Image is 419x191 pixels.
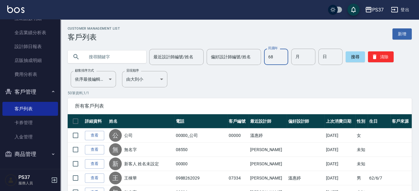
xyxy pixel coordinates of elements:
div: 王 [109,172,122,184]
td: 未知 [355,157,368,171]
div: 依序最後編輯時間 [71,71,116,87]
input: 搜尋關鍵字 [85,49,141,65]
button: 商品管理 [2,146,58,162]
a: 全店業績分析表 [2,26,58,40]
td: [PERSON_NAME] [249,143,287,157]
th: 最近設計師 [249,114,287,128]
div: 無 [109,143,122,156]
h3: 客戶列表 [68,33,120,41]
td: 男 [355,171,368,185]
td: 00000_公司 [174,128,227,143]
label: 顧客排序方式 [75,68,94,73]
a: 無名字 [124,147,137,153]
td: 溫惠婷 [287,171,325,185]
td: 溫惠婷 [249,128,287,143]
h5: PS37 [18,174,49,180]
td: [PERSON_NAME] [249,171,287,185]
button: 客戶管理 [2,84,58,100]
button: save [347,4,359,16]
a: 設計師日報表 [2,40,58,53]
button: 登出 [388,4,412,15]
th: 詳細資料 [83,114,108,128]
th: 生日 [368,114,390,128]
th: 客戶來源 [390,114,412,128]
a: 卡券管理 [2,116,58,130]
td: [DATE] [324,171,355,185]
a: 店販抽成明細 [2,53,58,67]
td: 0988262029 [174,171,227,185]
td: 08550 [174,143,227,157]
td: [DATE] [324,157,355,171]
a: 費用分析表 [2,67,58,81]
a: 查看 [85,145,104,154]
th: 電話 [174,114,227,128]
th: 姓名 [108,114,174,128]
td: 未知 [355,143,368,157]
p: 服務人員 [18,180,49,186]
td: [DATE] [324,143,355,157]
a: 客戶列表 [2,102,58,116]
div: 由大到小 [122,71,167,87]
td: 00000 [227,128,249,143]
th: 客戶編號 [227,114,249,128]
label: 民國年 [268,46,278,50]
td: 07334 [227,171,249,185]
div: PS37 [372,6,384,14]
td: 00000 [174,157,227,171]
a: 查看 [85,173,104,183]
a: 入金管理 [2,130,58,144]
button: 搜尋 [346,51,365,62]
span: 所有客戶列表 [75,103,404,109]
th: 偏好設計師 [287,114,325,128]
a: 查看 [85,159,104,169]
button: PS37 [363,4,386,16]
a: 王棟華 [124,175,137,181]
a: 新增 [392,28,412,40]
h2: Customer Management List [68,27,120,31]
img: Person [5,174,17,186]
td: [DATE] [324,128,355,143]
td: 62/6/7 [368,171,390,185]
a: 新客人 姓名未設定 [124,161,159,167]
a: 公司 [124,132,133,138]
th: 上次消費日期 [324,114,355,128]
th: 性別 [355,114,368,128]
button: 清除 [368,51,394,62]
label: 呈現順序 [126,68,139,73]
a: 查看 [85,131,104,140]
td: 女 [355,128,368,143]
div: 公 [109,129,122,142]
td: [PERSON_NAME] [249,157,287,171]
img: Logo [7,5,24,13]
p: 50 筆資料, 1 / 1 [68,90,412,96]
div: 新 [109,157,122,170]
